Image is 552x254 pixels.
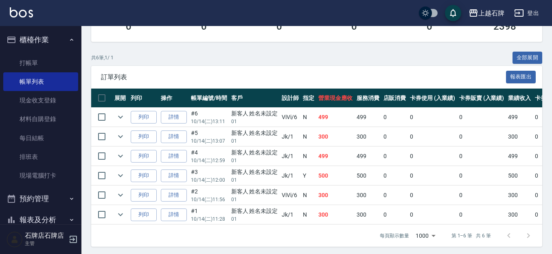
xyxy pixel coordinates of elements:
td: N [301,127,316,146]
td: 300 [316,205,355,224]
td: 300 [355,186,381,205]
td: 500 [316,166,355,185]
td: 300 [506,186,533,205]
button: 列印 [131,130,157,143]
td: 300 [506,127,533,146]
td: 0 [408,108,457,127]
button: save [445,5,461,21]
div: 1000 [412,225,438,247]
a: 詳情 [161,208,187,221]
button: 列印 [131,189,157,202]
td: 0 [408,205,457,224]
td: Jk /1 [280,127,301,146]
button: expand row [114,208,127,221]
a: 排班表 [3,148,78,166]
div: 上越石牌 [478,8,504,18]
th: 業績收入 [506,89,533,108]
a: 打帳單 [3,54,78,72]
td: 0 [457,147,506,166]
td: 499 [355,108,381,127]
td: #2 [189,186,229,205]
p: 10/14 (二) 12:59 [191,157,227,164]
td: 0 [408,186,457,205]
td: ViVi /6 [280,186,301,205]
a: 每日結帳 [3,129,78,148]
th: 服務消費 [355,89,381,108]
p: 01 [231,157,278,164]
td: ViVi /6 [280,108,301,127]
td: 499 [506,108,533,127]
a: 帳單列表 [3,72,78,91]
button: 列印 [131,111,157,124]
button: 預約管理 [3,188,78,209]
th: 列印 [129,89,159,108]
th: 展開 [112,89,129,108]
a: 材料自購登錄 [3,110,78,128]
p: 10/14 (二) 13:07 [191,137,227,145]
th: 卡券販賣 (入業績) [457,89,506,108]
button: 報表及分析 [3,209,78,230]
a: 詳情 [161,150,187,163]
h3: 0 [351,21,357,32]
td: 0 [381,205,408,224]
img: Person [7,231,23,247]
td: 499 [355,147,381,166]
th: 營業現金應收 [316,89,355,108]
p: 10/14 (二) 11:56 [191,196,227,203]
td: Jk /1 [280,166,301,185]
a: 現場電腦打卡 [3,166,78,185]
p: 10/14 (二) 11:28 [191,215,227,223]
p: 01 [231,118,278,125]
td: 0 [457,127,506,146]
td: #1 [189,205,229,224]
th: 操作 [159,89,189,108]
td: #4 [189,147,229,166]
button: expand row [114,150,127,162]
td: 0 [408,166,457,185]
th: 設計師 [280,89,301,108]
div: 新客人 姓名未設定 [231,148,278,157]
div: 新客人 姓名未設定 [231,207,278,215]
td: 0 [381,127,408,146]
a: 詳情 [161,111,187,124]
td: N [301,108,316,127]
td: N [301,186,316,205]
div: 新客人 姓名未設定 [231,129,278,137]
button: 報表匯出 [506,71,536,83]
p: 01 [231,196,278,203]
th: 客戶 [229,89,280,108]
button: 櫃檯作業 [3,29,78,50]
button: 列印 [131,169,157,182]
td: 300 [316,127,355,146]
td: N [301,205,316,224]
td: 0 [381,166,408,185]
span: 訂單列表 [101,73,506,81]
td: Jk /1 [280,205,301,224]
h3: 2398 [493,21,516,32]
td: Jk /1 [280,147,301,166]
th: 店販消費 [381,89,408,108]
p: 第 1–6 筆 共 6 筆 [451,232,491,239]
button: expand row [114,111,127,123]
td: 300 [355,127,381,146]
td: 300 [506,205,533,224]
div: 新客人 姓名未設定 [231,187,278,196]
th: 帳單編號/時間 [189,89,229,108]
td: 0 [381,186,408,205]
th: 指定 [301,89,316,108]
div: 新客人 姓名未設定 [231,168,278,176]
td: 0 [408,127,457,146]
p: 10/14 (二) 12:00 [191,176,227,184]
p: 共 6 筆, 1 / 1 [91,54,114,61]
p: 主管 [25,240,66,247]
h3: 0 [276,21,282,32]
td: 499 [316,108,355,127]
td: #3 [189,166,229,185]
p: 10/14 (二) 13:11 [191,118,227,125]
h5: 石牌店石牌店 [25,232,66,240]
a: 詳情 [161,169,187,182]
button: 登出 [511,6,542,21]
td: Y [301,166,316,185]
td: 500 [355,166,381,185]
p: 01 [231,215,278,223]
